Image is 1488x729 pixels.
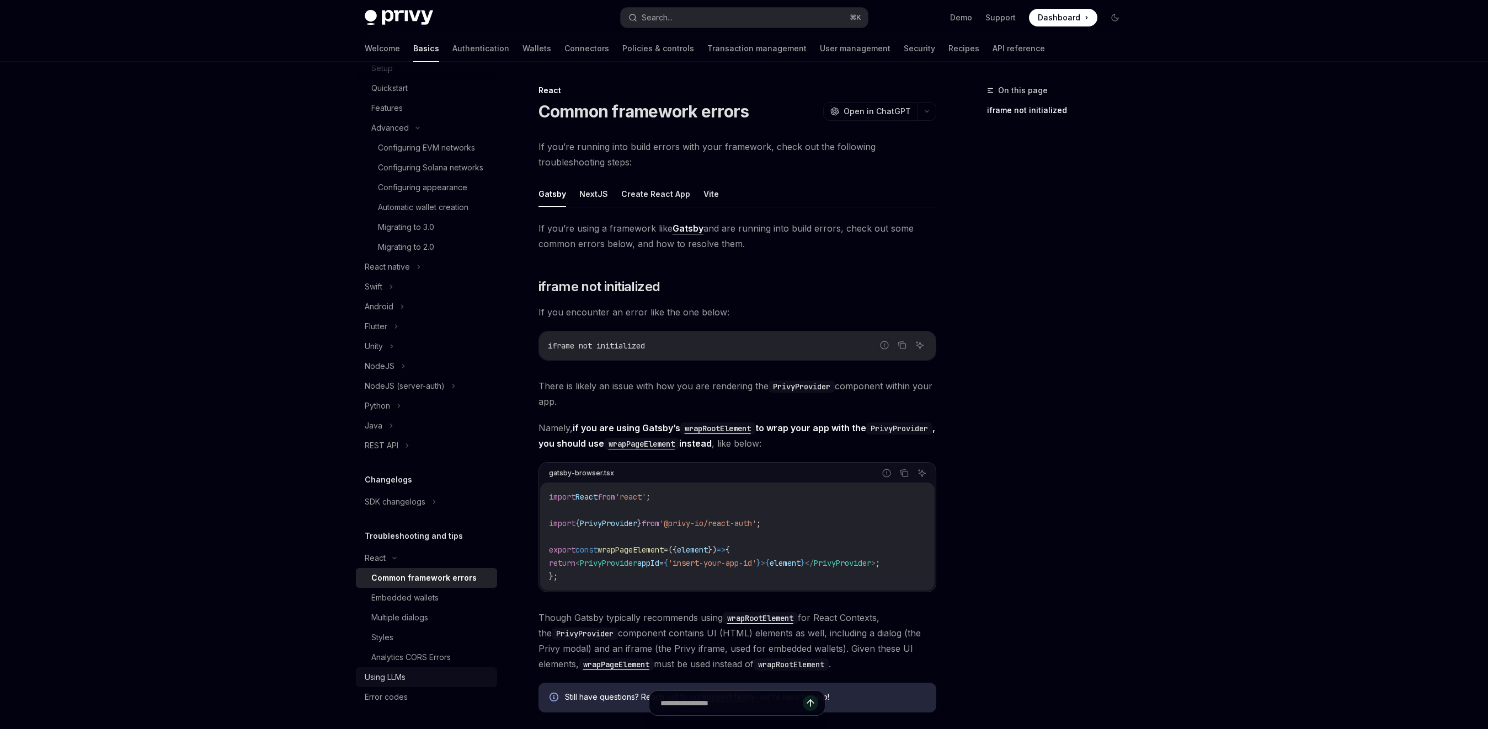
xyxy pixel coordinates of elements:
[365,300,393,313] div: Android
[538,278,660,296] span: iframe not initialized
[538,610,936,672] span: Though Gatsby typically recommends using for React Contexts, the component contains UI (HTML) ele...
[659,558,664,568] span: =
[723,612,798,624] code: wrapRootElement
[820,35,890,62] a: User management
[371,611,428,624] div: Multiple dialogs
[660,691,803,715] input: Ask a question...
[413,35,439,62] a: Basics
[717,545,726,555] span: =>
[677,545,708,555] span: element
[356,158,497,178] a: Configuring Solana networks
[356,548,497,568] button: React
[637,558,659,568] span: appId
[987,101,1133,119] a: iframe not initialized
[371,631,393,644] div: Styles
[1038,12,1080,23] span: Dashboard
[538,139,936,170] span: If you’re running into build errors with your framework, check out the following troubleshooting ...
[356,356,497,376] button: NodeJS
[708,545,717,555] span: })
[365,473,412,486] h5: Changelogs
[575,558,580,568] span: <
[998,84,1048,97] span: On this page
[371,82,408,95] div: Quickstart
[664,545,668,555] span: =
[754,658,829,671] code: wrapRootElement
[538,304,936,320] span: If you encounter an error like the one below:
[877,338,892,352] button: Report incorrect code
[621,8,868,28] button: Search...⌘K
[575,492,598,502] span: React
[356,588,497,608] a: Embedded wallets
[371,121,409,135] div: Advanced
[356,98,497,118] a: Features
[726,545,730,555] span: {
[580,558,637,568] span: PrivyProvider
[538,420,936,451] span: Namely, , like below:
[1106,9,1124,26] button: Toggle dark mode
[356,277,497,297] button: Swift
[805,558,814,568] span: </
[356,138,497,158] a: Configuring EVM networks
[378,240,434,254] div: Migrating to 2.0
[564,35,609,62] a: Connectors
[365,690,408,704] div: Error codes
[365,399,390,412] div: Python
[549,571,558,581] span: };
[365,671,406,684] div: Using LLMs
[365,495,425,508] div: SDK changelogs
[365,260,410,274] div: React native
[866,422,932,435] code: PrivyProvider
[538,378,936,409] span: There is likely an issue with how you are rendering the component within your app.
[365,280,382,293] div: Swift
[680,422,755,435] code: wrapRootElement
[356,492,497,512] button: SDK changelogs
[371,651,451,664] div: Analytics CORS Errors
[897,466,911,480] button: Copy the contents from the code block
[365,320,387,333] div: Flutter
[844,106,911,117] span: Open in ChatGPT
[356,687,497,707] a: Error codes
[356,436,497,455] button: REST API
[915,466,929,480] button: Ask AI
[673,223,703,234] a: Gatsby
[642,518,659,528] span: from
[823,102,918,121] button: Open in ChatGPT
[378,161,483,174] div: Configuring Solana networks
[913,338,927,352] button: Ask AI
[579,658,654,671] code: wrapPageElement
[950,12,972,23] a: Demo
[756,558,761,568] span: }
[452,35,509,62] a: Authentication
[365,10,433,25] img: dark logo
[365,419,382,432] div: Java
[356,647,497,667] a: Analytics CORS Errors
[356,317,497,336] button: Flutter
[879,466,894,480] button: Report incorrect code
[1029,9,1097,26] a: Dashboard
[378,181,467,194] div: Configuring appearance
[538,85,936,96] div: React
[356,376,497,396] button: NodeJS (server-auth)
[621,181,690,207] button: Create React App
[549,466,614,480] div: gatsby-browser.tsx
[604,438,679,450] code: wrapPageElement
[371,591,439,604] div: Embedded wallets
[356,568,497,588] a: Common framework errors
[904,35,935,62] a: Security
[579,181,608,207] button: NextJS
[723,612,798,623] a: wrapRootElement
[615,492,646,502] span: 'react'
[765,558,770,568] span: {
[365,379,445,393] div: NodeJS (server-auth)
[549,492,575,502] span: import
[371,571,477,585] div: Common framework errors
[356,78,497,98] a: Quickstart
[575,545,598,555] span: const
[522,35,551,62] a: Wallets
[850,13,861,22] span: ⌘ K
[356,217,497,237] a: Migrating to 3.0
[365,551,386,565] div: React
[365,340,383,353] div: Unity
[356,628,497,647] a: Styles
[538,101,749,121] h1: Common framework errors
